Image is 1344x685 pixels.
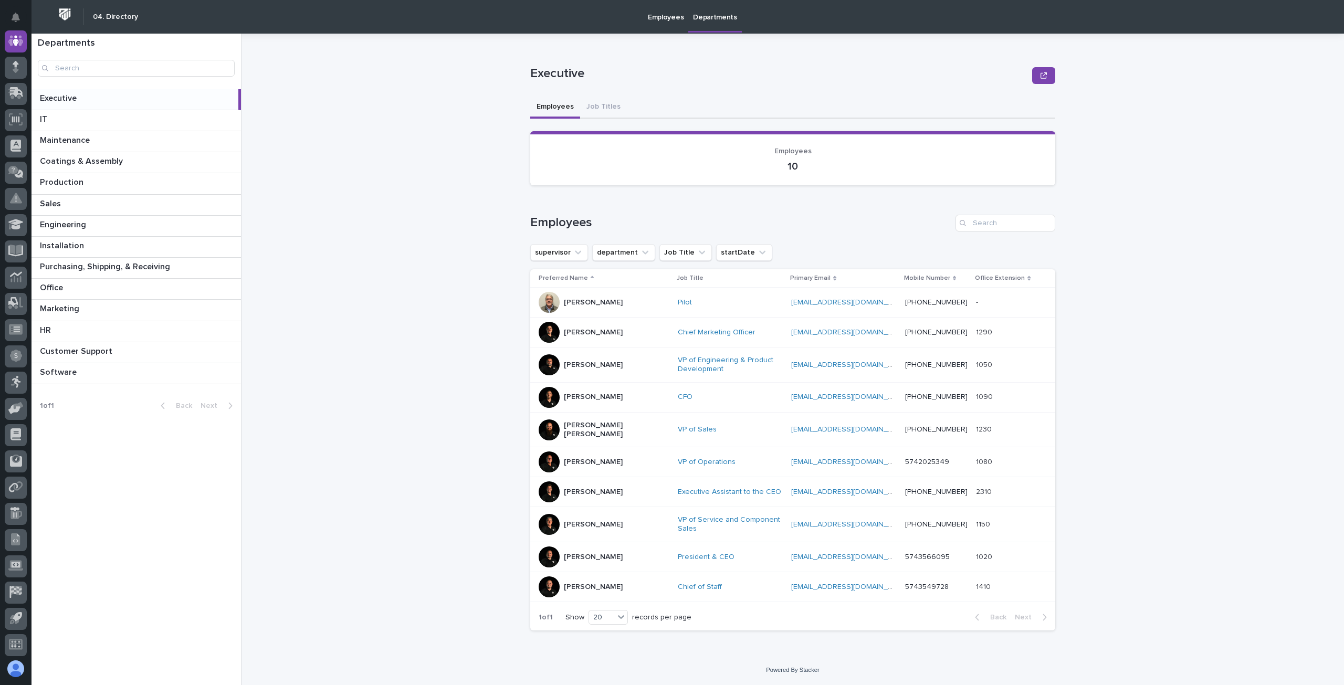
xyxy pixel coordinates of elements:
a: OfficeOffice [31,279,241,300]
p: [PERSON_NAME] [564,458,623,467]
button: Notifications [5,6,27,28]
a: Chief Marketing Officer [678,328,755,337]
p: [PERSON_NAME] [564,488,623,497]
p: 1020 [976,551,994,562]
img: Workspace Logo [55,5,75,24]
p: [PERSON_NAME] [564,328,623,337]
tr: [PERSON_NAME] [PERSON_NAME]VP of Sales [EMAIL_ADDRESS][DOMAIN_NAME] [PHONE_NUMBER]12301230 [530,412,1055,447]
a: [EMAIL_ADDRESS][DOMAIN_NAME] [791,393,910,401]
tr: [PERSON_NAME]Pilot [EMAIL_ADDRESS][DOMAIN_NAME] [PHONE_NUMBER]-- [530,288,1055,318]
div: 20 [589,612,614,623]
button: users-avatar [5,658,27,680]
p: 1090 [976,391,995,402]
a: [PHONE_NUMBER] [905,329,968,336]
a: Executive Assistant to the CEO [678,488,781,497]
p: Production [40,175,86,187]
button: Employees [530,97,580,119]
p: Preferred Name [539,272,588,284]
tr: [PERSON_NAME]Chief Marketing Officer [EMAIL_ADDRESS][DOMAIN_NAME] [PHONE_NUMBER]12901290 [530,318,1055,347]
a: [EMAIL_ADDRESS][DOMAIN_NAME] [791,361,910,368]
button: department [592,244,655,261]
p: 1410 [976,581,993,592]
p: - [976,296,980,307]
input: Search [38,60,235,77]
button: Back [152,401,196,410]
tr: [PERSON_NAME]VP of Engineering & Product Development [EMAIL_ADDRESS][DOMAIN_NAME] [PHONE_NUMBER]1... [530,347,1055,383]
a: MaintenanceMaintenance [31,131,241,152]
h1: Employees [530,215,951,230]
p: Executive [40,91,79,103]
p: 1230 [976,423,994,434]
a: [PHONE_NUMBER] [905,361,968,368]
p: [PERSON_NAME] [564,520,623,529]
tr: [PERSON_NAME]VP of Service and Component Sales [EMAIL_ADDRESS][DOMAIN_NAME] [PHONE_NUMBER]11501150 [530,507,1055,542]
a: ProductionProduction [31,173,241,194]
a: Powered By Stacker [766,667,819,673]
a: ExecutiveExecutive [31,89,241,110]
span: Back [984,614,1006,621]
p: [PERSON_NAME] [PERSON_NAME] [564,421,669,439]
a: [EMAIL_ADDRESS][DOMAIN_NAME] [791,329,910,336]
a: Purchasing, Shipping, & ReceivingPurchasing, Shipping, & Receiving [31,258,241,279]
p: 1290 [976,326,994,337]
p: Office [40,281,65,293]
p: Office Extension [975,272,1025,284]
a: EngineeringEngineering [31,216,241,237]
tr: [PERSON_NAME]Executive Assistant to the CEO [EMAIL_ADDRESS][DOMAIN_NAME] [PHONE_NUMBER]23102310 [530,477,1055,507]
p: Marketing [40,302,81,314]
p: Coatings & Assembly [40,154,125,166]
button: Job Title [659,244,712,261]
a: VP of Engineering & Product Development [678,356,783,374]
a: [EMAIL_ADDRESS][DOMAIN_NAME] [791,426,910,433]
p: Maintenance [40,133,92,145]
a: Coatings & AssemblyCoatings & Assembly [31,152,241,173]
button: Back [967,613,1011,622]
p: HR [40,323,53,335]
p: Show [565,613,584,622]
p: 2310 [976,486,994,497]
a: SoftwareSoftware [31,363,241,384]
a: HRHR [31,321,241,342]
span: Back [170,402,192,409]
input: Search [955,215,1055,231]
p: [PERSON_NAME] [564,361,623,370]
p: Customer Support [40,344,114,356]
a: [EMAIL_ADDRESS][DOMAIN_NAME] [791,583,910,591]
p: Job Title [677,272,703,284]
p: Software [40,365,79,377]
p: 1050 [976,359,994,370]
a: InstallationInstallation [31,237,241,258]
button: Next [196,401,241,410]
a: MarketingMarketing [31,300,241,321]
a: [PHONE_NUMBER] [905,426,968,433]
button: supervisor [530,244,588,261]
p: 1080 [976,456,994,467]
a: Customer SupportCustomer Support [31,342,241,363]
p: [PERSON_NAME] [564,583,623,592]
div: Notifications [13,13,27,29]
p: Installation [40,239,86,251]
p: 1150 [976,518,992,529]
p: [PERSON_NAME] [564,553,623,562]
a: SalesSales [31,195,241,216]
a: [EMAIL_ADDRESS][DOMAIN_NAME] [791,553,910,561]
a: VP of Operations [678,458,736,467]
p: Executive [530,66,1028,81]
a: President & CEO [678,553,734,562]
tr: [PERSON_NAME]President & CEO [EMAIL_ADDRESS][DOMAIN_NAME] 574356609510201020 [530,542,1055,572]
a: [PHONE_NUMBER] [905,393,968,401]
p: Engineering [40,218,88,230]
p: records per page [632,613,691,622]
p: Primary Email [790,272,831,284]
a: [PHONE_NUMBER] [905,488,968,496]
a: [EMAIL_ADDRESS][DOMAIN_NAME] [791,488,910,496]
tr: [PERSON_NAME]VP of Operations [EMAIL_ADDRESS][DOMAIN_NAME] 574202534910801080 [530,447,1055,477]
p: IT [40,112,49,124]
span: Next [201,402,224,409]
a: [EMAIL_ADDRESS][DOMAIN_NAME] [791,521,910,528]
a: [EMAIL_ADDRESS][DOMAIN_NAME] [791,458,910,466]
tr: [PERSON_NAME]CFO [EMAIL_ADDRESS][DOMAIN_NAME] [PHONE_NUMBER]10901090 [530,382,1055,412]
a: 5743549728 [905,583,949,591]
